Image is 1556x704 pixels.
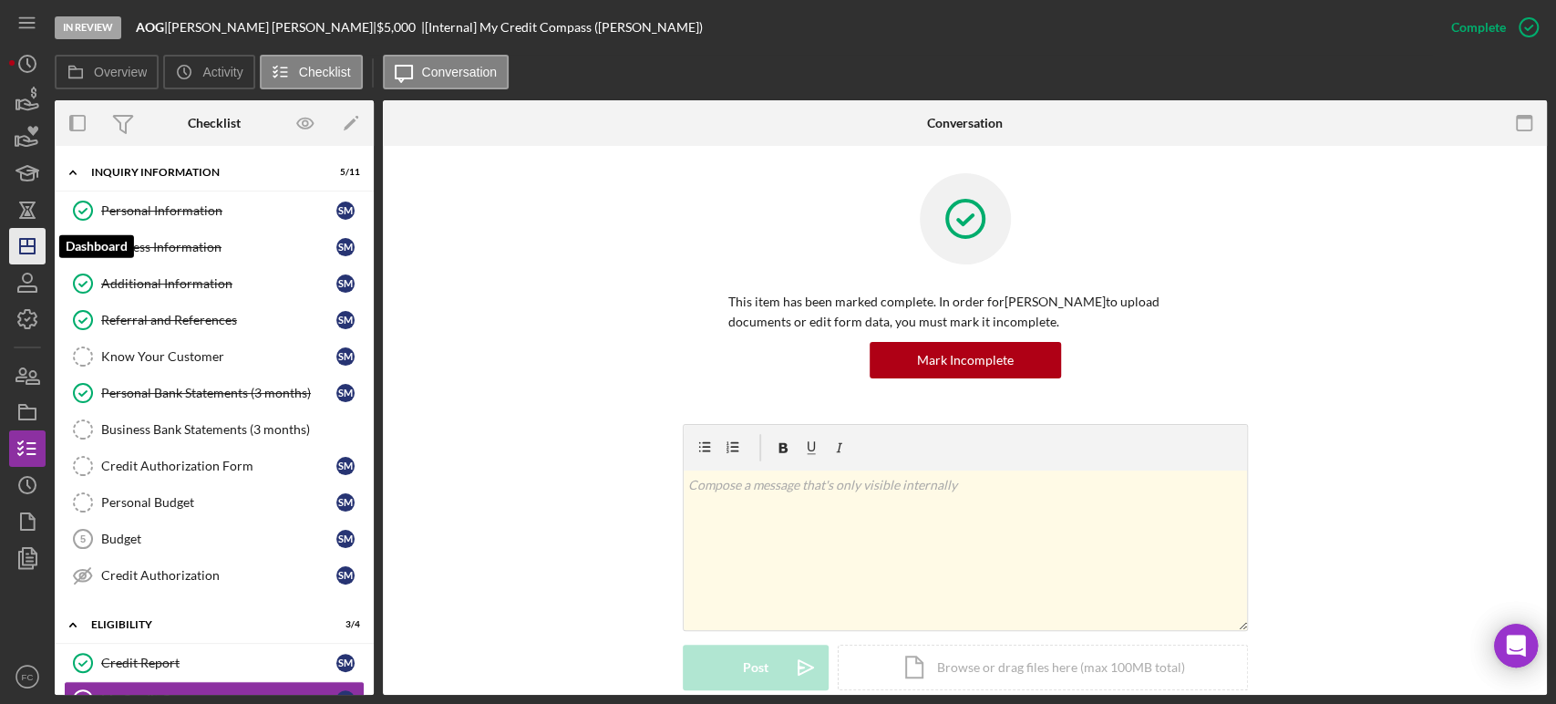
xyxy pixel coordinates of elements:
[101,422,364,437] div: Business Bank Statements (3 months)
[64,557,365,594] a: Credit AuthorizationSM
[91,167,314,178] div: INQUIRY INFORMATION
[336,493,355,512] div: S M
[64,229,365,265] a: Business InformationSM
[101,203,336,218] div: Personal Information
[101,495,336,510] div: Personal Budget
[327,619,360,630] div: 3 / 4
[422,65,498,79] label: Conversation
[917,342,1014,378] div: Mark Incomplete
[64,411,365,448] a: Business Bank Statements (3 months)
[101,386,336,400] div: Personal Bank Statements (3 months)
[136,20,168,35] div: |
[64,521,365,557] a: 5BudgetSM
[80,533,86,544] tspan: 5
[9,658,46,695] button: FC
[336,311,355,329] div: S M
[101,276,336,291] div: Additional Information
[94,65,147,79] label: Overview
[101,656,336,670] div: Credit Report
[336,566,355,585] div: S M
[202,65,242,79] label: Activity
[1494,624,1538,668] div: Open Intercom Messenger
[383,55,510,89] button: Conversation
[101,349,336,364] div: Know Your Customer
[64,338,365,375] a: Know Your CustomerSM
[1433,9,1547,46] button: Complete
[101,313,336,327] div: Referral and References
[927,116,1003,130] div: Conversation
[64,302,365,338] a: Referral and ReferencesSM
[336,530,355,548] div: S M
[336,384,355,402] div: S M
[101,459,336,473] div: Credit Authorization Form
[188,116,241,130] div: Checklist
[168,20,376,35] div: [PERSON_NAME] [PERSON_NAME] |
[64,448,365,484] a: Credit Authorization FormSM
[870,342,1061,378] button: Mark Incomplete
[299,65,351,79] label: Checklist
[22,672,34,682] text: FC
[336,202,355,220] div: S M
[64,645,365,681] a: Credit ReportSM
[336,238,355,256] div: S M
[336,654,355,672] div: S M
[55,55,159,89] button: Overview
[136,19,164,35] b: AOG
[163,55,254,89] button: Activity
[55,16,121,39] div: In Review
[376,19,416,35] span: $5,000
[327,167,360,178] div: 5 / 11
[728,292,1202,333] p: This item has been marked complete. In order for [PERSON_NAME] to upload documents or edit form d...
[421,20,703,35] div: | [Internal] My Credit Compass ([PERSON_NAME])
[336,347,355,366] div: S M
[336,457,355,475] div: S M
[336,274,355,293] div: S M
[64,265,365,302] a: Additional InformationSM
[743,645,768,690] div: Post
[101,532,336,546] div: Budget
[1451,9,1506,46] div: Complete
[64,375,365,411] a: Personal Bank Statements (3 months)SM
[91,619,314,630] div: Eligibility
[683,645,829,690] button: Post
[101,240,336,254] div: Business Information
[101,568,336,583] div: Credit Authorization
[64,192,365,229] a: Personal InformationSM
[260,55,363,89] button: Checklist
[64,484,365,521] a: Personal BudgetSM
